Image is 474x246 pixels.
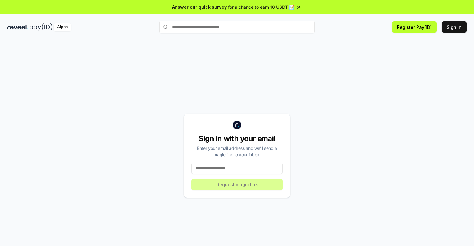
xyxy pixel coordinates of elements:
span: Answer our quick survey [172,4,227,10]
span: for a chance to earn 10 USDT 📝 [228,4,294,10]
img: pay_id [30,23,52,31]
div: Sign in with your email [191,134,283,144]
button: Register Pay(ID) [392,21,437,33]
img: reveel_dark [7,23,28,31]
div: Alpha [54,23,71,31]
div: Enter your email address and we’ll send a magic link to your inbox. [191,145,283,158]
button: Sign In [442,21,467,33]
img: logo_small [233,121,241,129]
